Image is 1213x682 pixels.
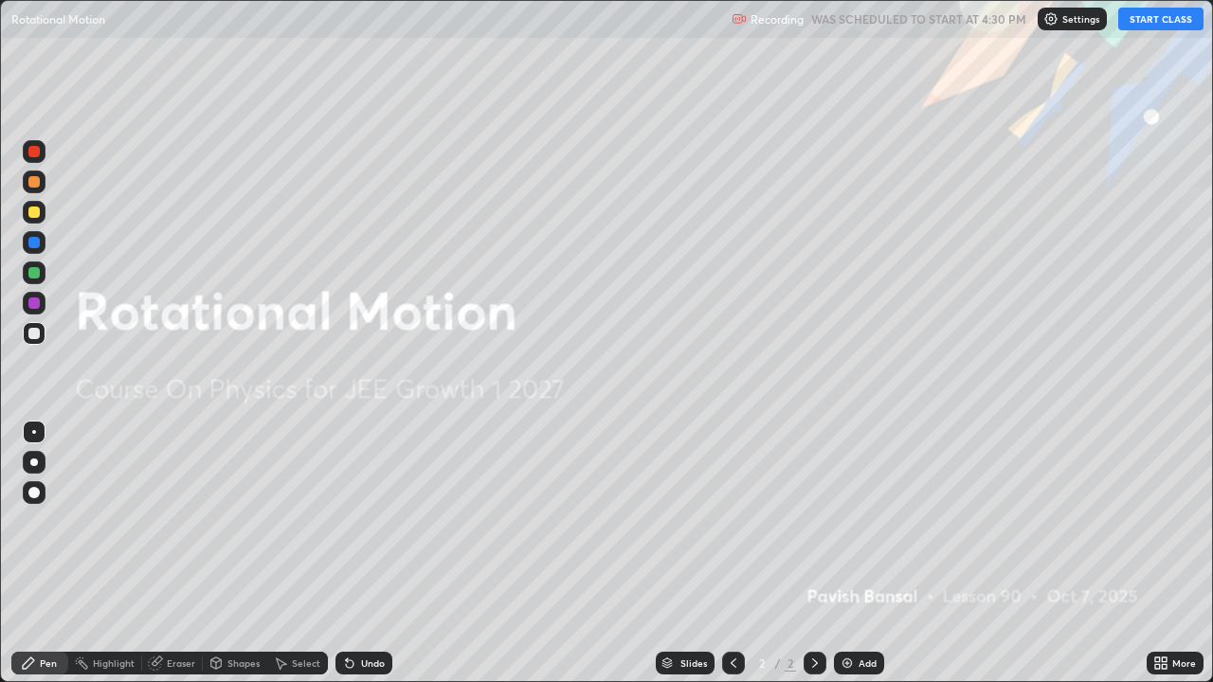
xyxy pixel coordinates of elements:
[1043,11,1059,27] img: class-settings-icons
[775,657,781,669] div: /
[292,658,320,668] div: Select
[751,12,804,27] p: Recording
[785,655,796,672] div: 2
[811,10,1026,27] h5: WAS SCHEDULED TO START AT 4:30 PM
[840,655,855,671] img: add-slide-button
[752,657,771,669] div: 2
[859,658,877,668] div: Add
[93,658,135,668] div: Highlight
[361,658,385,668] div: Undo
[680,658,707,668] div: Slides
[167,658,195,668] div: Eraser
[1062,14,1099,24] p: Settings
[1172,658,1196,668] div: More
[1118,8,1204,30] button: START CLASS
[227,658,260,668] div: Shapes
[732,11,747,27] img: recording.375f2c34.svg
[40,658,57,668] div: Pen
[11,11,105,27] p: Rotational Motion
